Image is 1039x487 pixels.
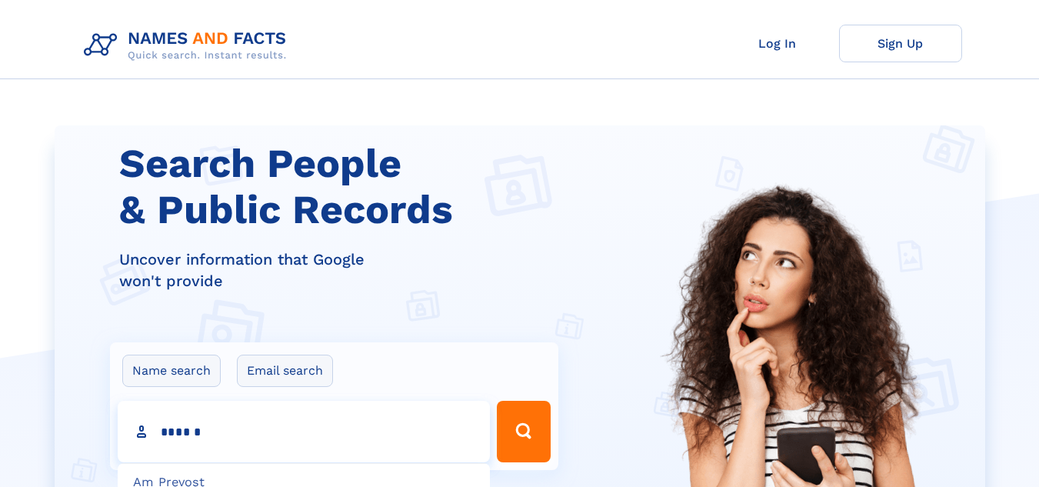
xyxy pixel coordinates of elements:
a: Sign Up [839,25,962,62]
button: Search Button [497,401,551,462]
div: Uncover information that Google won't provide [119,249,568,292]
a: Log In [716,25,839,62]
input: search input [118,401,490,462]
img: Logo Names and Facts [78,25,299,66]
h1: Search People & Public Records [119,141,568,233]
label: Email search [237,355,333,387]
label: Name search [122,355,221,387]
